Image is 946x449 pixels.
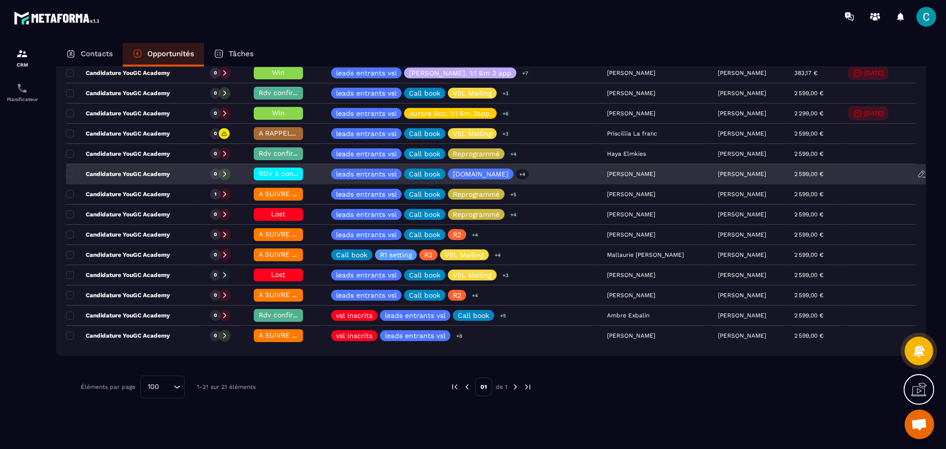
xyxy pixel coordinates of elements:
p: 2 599,00 € [794,90,823,97]
a: schedulerschedulerPlanificateur [2,75,42,109]
p: 2 599,00 € [794,272,823,278]
p: [DOMAIN_NAME] [453,171,508,177]
p: Candidature YouGC Academy [66,251,170,259]
p: +4 [469,230,481,240]
span: Rdv confirmé ✅ [259,89,314,97]
a: Opportunités [123,43,204,67]
p: VSL Mailing [453,272,492,278]
p: [PERSON_NAME] [718,292,766,299]
p: 0 [214,150,217,157]
p: 2 599,00 € [794,171,823,177]
p: R2 [453,292,461,299]
p: 2 599,00 € [794,191,823,198]
a: Contacts [56,43,123,67]
p: Aurore Acc. 1:1 6m 3app. [409,110,492,117]
p: 1 [214,191,216,198]
p: 0 [214,251,217,258]
a: formationformationCRM [2,40,42,75]
p: leads entrants vsl [385,312,445,319]
p: leads entrants vsl [336,272,397,278]
span: A SUIVRE ⏳ [259,331,301,339]
span: Rdv confirmé ✅ [259,149,314,157]
span: A RAPPELER/GHOST/NO SHOW✖️ [259,129,370,137]
p: [DATE] [864,69,883,76]
div: Search for option [140,376,185,398]
p: +4 [516,169,529,179]
p: Éléments par page [81,383,135,390]
p: +5 [497,311,509,321]
p: leads entrants vsl [336,110,397,117]
p: 1-21 sur 21 éléments [197,383,256,390]
p: Call book [409,231,440,238]
p: 0 [214,272,217,278]
img: formation [16,48,28,60]
p: Candidature YouGC Academy [66,69,170,77]
p: VSL Mailing [453,130,492,137]
p: 2 599,00 € [794,231,823,238]
span: Win [272,109,285,117]
p: [PERSON_NAME]. 1:1 6m 3 app [409,69,511,76]
p: +4 [507,209,520,220]
p: de 1 [496,383,507,391]
p: VSL Mailing [453,90,492,97]
p: +6 [499,108,512,119]
p: +4 [469,290,481,301]
p: 2 599,00 € [794,150,823,157]
p: Call book [409,90,440,97]
p: vsl inscrits [336,312,372,319]
p: [PERSON_NAME] [718,150,766,157]
img: scheduler [16,82,28,94]
p: 0 [214,211,217,218]
p: Candidature YouGC Academy [66,89,170,97]
div: Ouvrir le chat [905,410,934,439]
p: leads entrants vsl [336,211,397,218]
p: CRM [2,62,42,68]
p: 2 599,00 € [794,292,823,299]
p: Reprogrammé [453,191,500,198]
p: 0 [214,110,217,117]
p: Candidature YouGC Academy [66,210,170,218]
p: leads entrants vsl [336,150,397,157]
p: Candidature YouGC Academy [66,130,170,138]
p: Tâches [229,49,254,58]
p: [PERSON_NAME] [718,312,766,319]
span: A SUIVRE ⏳ [259,230,301,238]
p: +5 [507,189,520,200]
p: Candidature YouGC Academy [66,170,170,178]
p: R2 [424,251,433,258]
span: Lost [271,271,285,278]
p: 0 [214,69,217,76]
p: 0 [214,90,217,97]
p: Candidature YouGC Academy [66,271,170,279]
a: Tâches [204,43,264,67]
p: Call book [458,312,489,319]
p: leads entrants vsl [336,130,397,137]
p: Planificateur [2,97,42,102]
p: [PERSON_NAME] [718,251,766,258]
p: Call book [409,191,440,198]
p: [PERSON_NAME] [718,231,766,238]
p: leads entrants vsl [336,231,397,238]
p: VSL Mailing [445,251,484,258]
img: logo [14,9,102,27]
span: Win [272,69,285,76]
p: [PERSON_NAME] [718,90,766,97]
p: Contacts [81,49,113,58]
p: Candidature YouGC Academy [66,311,170,319]
p: Call book [409,211,440,218]
p: 2 599,00 € [794,332,823,339]
p: Candidature YouGC Academy [66,190,170,198]
p: [DATE] [864,110,883,117]
p: +3 [499,129,512,139]
img: prev [463,382,472,391]
p: leads entrants vsl [336,171,397,177]
p: 2 599,00 € [794,211,823,218]
p: R1 setting [380,251,412,258]
span: A SUIVRE ⏳ [259,291,301,299]
p: [PERSON_NAME] [718,191,766,198]
p: [PERSON_NAME] [718,272,766,278]
p: Call book [409,150,440,157]
p: leads entrants vsl [336,292,397,299]
p: leads entrants vsl [336,191,397,198]
p: 2 599,00 € [794,312,823,319]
